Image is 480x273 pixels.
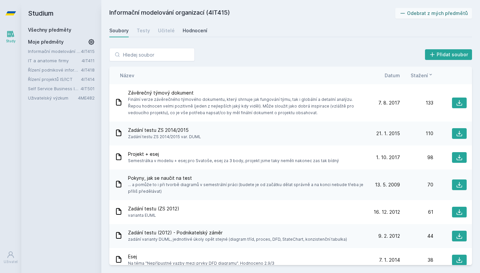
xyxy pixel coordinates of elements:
[78,95,95,101] a: 4ME482
[128,181,364,195] span: ... a pomůže to i při tvorbě diagramů v semestrální práci (budete je od začátku dělat správně a n...
[28,48,81,55] a: Informační modelování organizací
[128,134,201,140] span: Zadání testu ZS 2014/2015 var. DUML
[411,72,428,79] span: Stažení
[128,229,347,236] span: Zadání testu (2012) - Podnikatelský záměr
[28,95,78,101] a: Uživatelský výzkum
[28,76,81,83] a: Řízení projektů IS/ICT
[120,72,134,79] button: Název
[109,24,129,37] a: Soubory
[28,85,81,92] a: Self Service Business Intelligence
[425,49,472,60] button: Přidat soubor
[374,209,400,215] span: 16. 12. 2012
[1,247,20,268] a: Uživatel
[1,27,20,47] a: Study
[378,233,400,239] span: 9. 2. 2012
[6,39,16,44] div: Study
[109,8,395,19] h2: Informační modelování organizací (4IT415)
[81,67,95,73] a: 4IT418
[109,27,129,34] div: Soubory
[158,24,175,37] a: Učitelé
[400,209,433,215] div: 61
[81,86,95,91] a: 4IT501
[81,49,95,54] a: 4IT415
[376,154,400,161] span: 1. 10. 2017
[128,212,179,219] span: varianta EUML
[400,154,433,161] div: 98
[4,259,18,264] div: Uživatel
[400,233,433,239] div: 44
[400,130,433,137] div: 110
[81,77,95,82] a: 4IT414
[82,58,95,63] a: 4IT411
[28,57,82,64] a: IT a anatomie firmy
[183,27,207,34] div: Hodnocení
[128,236,347,243] span: zadání varianty DUML, jednotlivé úkoly opět stejné (diagram tříd, proces, DFD, StateChart, konzis...
[379,257,400,263] span: 7. 1. 2014
[128,90,364,96] span: Závěrečný týmový dokument
[395,8,472,19] button: Odebrat z mých předmětů
[128,260,274,267] span: Na téma "Nepřípustné vazby mezi prvky DFD diagramu". Hodnoceno 2.9/3
[400,257,433,263] div: 38
[128,253,274,260] span: Esej
[385,72,400,79] button: Datum
[128,151,339,157] span: Projekt + esej
[411,72,433,79] button: Stažení
[158,27,175,34] div: Učitelé
[128,205,179,212] span: Zadání testu (ZS 2012)
[109,48,195,61] input: Hledej soubor
[376,130,400,137] span: 21. 1. 2015
[28,39,64,45] span: Moje předměty
[137,27,150,34] div: Testy
[28,27,71,33] a: Všechny předměty
[128,157,339,164] span: Semestrálka v modeliu + esej pro Svatoše, esej za 3 body, projekt jsme taky neměli nakonec zas ta...
[137,24,150,37] a: Testy
[400,181,433,188] div: 70
[378,100,400,106] span: 7. 8. 2017
[183,24,207,37] a: Hodnocení
[128,96,364,116] span: Finální verze závěrečného týmového dokumentu, který shrnuje jak fungování týmu, tak i globální a ...
[400,100,433,106] div: 133
[375,181,400,188] span: 13. 5. 2009
[128,127,201,134] span: Zadání testu ZS 2014/2015
[28,67,81,73] a: Řízení podnikové informatiky
[128,175,364,181] span: Pokyny, jak se naučit na test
